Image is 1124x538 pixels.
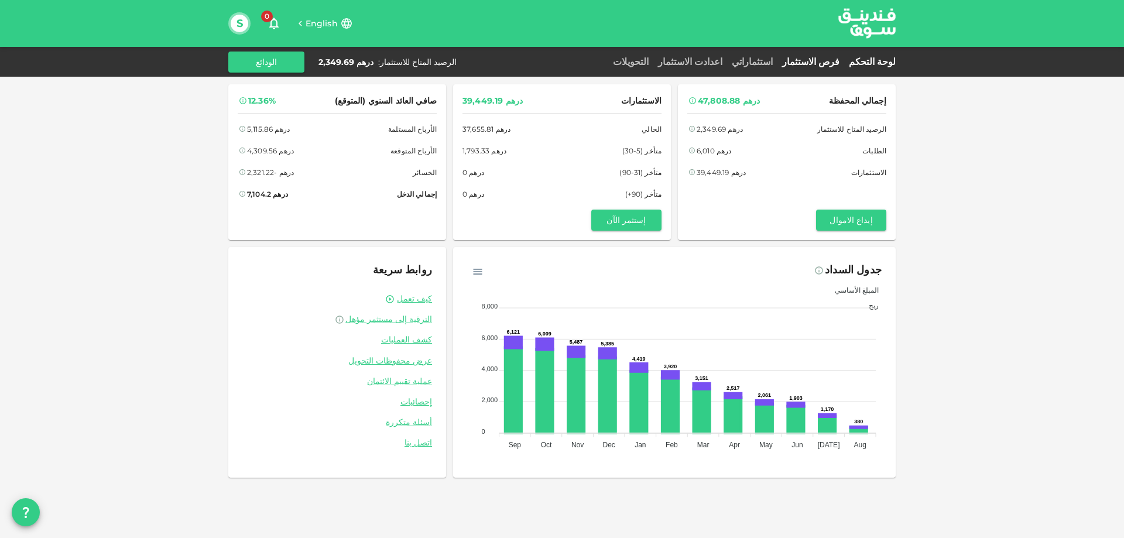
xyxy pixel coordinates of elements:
span: الطلبات [862,145,886,157]
tspan: 8,000 [482,303,498,310]
a: كيف تعمل [397,293,432,304]
span: متأخر (5-30) [622,145,662,157]
tspan: Nov [571,441,584,449]
span: صافي العائد السنوي (المتوقع) [335,94,437,108]
a: عملية تقييم الائتمان [242,376,432,387]
div: درهم 0 [462,188,484,200]
span: متأخر (31-90) [619,166,662,179]
button: S [231,15,248,32]
div: 12.36% [248,94,276,108]
span: الاستثمارات [851,166,886,179]
tspan: Aug [854,441,866,449]
button: 0 [262,12,286,35]
tspan: May [759,441,773,449]
div: درهم 37,655.81 [462,123,510,135]
div: درهم 4,309.56 [247,145,294,157]
img: logo [823,1,911,46]
button: question [12,498,40,526]
tspan: 4,000 [482,365,498,372]
tspan: Jan [635,441,646,449]
tspan: Dec [603,441,615,449]
div: درهم 0 [462,166,484,179]
div: درهم 7,104.2 [247,188,288,200]
tspan: Jun [791,441,803,449]
span: 0 [261,11,273,22]
span: إجمالي المحفظة [829,94,886,108]
button: إستثمر الآن [591,210,662,231]
tspan: Sep [509,441,522,449]
span: المبلغ الأساسي [826,286,879,294]
span: الخسائر [413,166,437,179]
a: اعدادت الاستثمار [653,56,727,67]
span: الأرباح المستلمة [388,123,437,135]
span: إجمالي الدخل [397,188,437,200]
div: درهم 5,115.86 [247,123,290,135]
a: الترقية إلى مستثمر مؤهل [242,314,432,325]
div: درهم 39,449.19 [462,94,523,108]
span: ربح [860,301,879,310]
div: درهم 47,808.88 [698,94,760,108]
div: درهم 6,010 [697,145,732,157]
tspan: 2,000 [482,396,498,403]
span: الأرباح المتوقعة [390,145,437,157]
div: درهم 39,449.19 [697,166,746,179]
a: استثماراتي [727,56,777,67]
span: English [306,18,338,29]
span: الاستثمارات [621,94,662,108]
a: logo [838,1,896,46]
button: إيداع الاموال [816,210,886,231]
tspan: Oct [541,441,552,449]
tspan: [DATE] [818,441,840,449]
div: الرصيد المتاح للاستثمار : [378,56,457,68]
tspan: Mar [697,441,710,449]
span: الحالي [642,123,662,135]
button: الودائع [228,52,304,73]
a: فرص الاستثمار [777,56,844,67]
span: روابط سريعة [373,263,432,276]
a: كشف العمليات [242,334,432,345]
a: التحويلات [608,56,653,67]
a: لوحة التحكم [844,56,896,67]
span: الترقية إلى مستثمر مؤهل [345,314,432,324]
span: الرصيد المتاح للاستثمار [817,123,886,135]
a: اتصل بنا [242,437,432,448]
a: إحصائيات [242,396,432,407]
tspan: 6,000 [482,334,498,341]
a: عرض محفوظات التحويل [242,355,432,366]
tspan: Feb [666,441,678,449]
a: أسئلة متكررة [242,417,432,428]
div: درهم 2,349.69 [318,56,373,68]
tspan: 0 [482,428,485,435]
div: درهم 1,793.33 [462,145,506,157]
span: متأخر (90+) [625,188,662,200]
div: درهم -2,321.22 [247,166,294,179]
tspan: Apr [729,441,740,449]
div: درهم 2,349.69 [697,123,743,135]
div: جدول السداد [825,261,882,280]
